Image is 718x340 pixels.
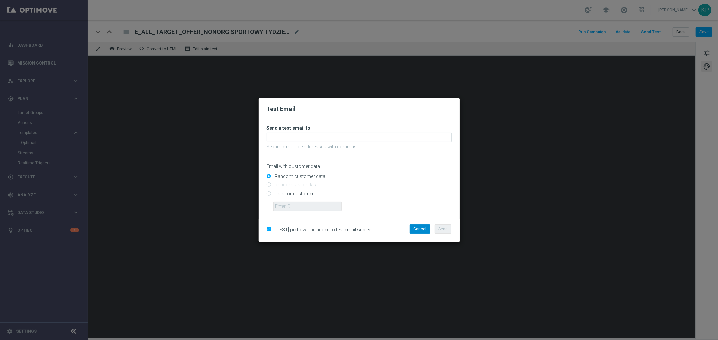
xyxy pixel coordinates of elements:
button: Cancel [410,224,430,234]
p: Separate multiple addresses with commas [267,144,452,150]
span: [TEST] prefix will be added to test email subject [276,227,373,232]
p: Email with customer data [267,163,452,169]
input: Enter ID [273,202,342,211]
button: Send [435,224,451,234]
h3: Send a test email to: [267,125,452,131]
span: Send [438,227,448,231]
label: Random customer data [273,173,326,179]
h2: Test Email [267,105,452,113]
